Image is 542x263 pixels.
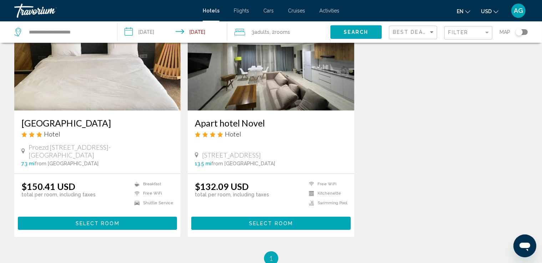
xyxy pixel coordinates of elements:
li: Free WiFi [305,181,347,187]
div: 3 star Hotel [21,130,173,138]
p: total per room, including taxes [21,192,96,197]
p: total per room, including taxes [195,192,269,197]
span: Hotel [44,130,60,138]
div: 4 star Hotel [195,130,347,138]
a: Select Room [191,218,350,226]
button: Change currency [481,6,498,16]
a: [GEOGRAPHIC_DATA] [21,118,173,128]
li: Swimming Pool [305,200,347,206]
span: 13.5 mi [195,161,211,166]
mat-select: Sort by [393,30,435,36]
span: Adults [254,29,269,35]
span: Select Room [249,221,293,226]
span: Proezd [STREET_ADDRESS]-[GEOGRAPHIC_DATA] [29,143,174,159]
a: Travorium [14,4,196,18]
button: Select Room [191,217,350,230]
ins: $150.41 USD [21,181,75,192]
span: Map [500,27,510,37]
span: AG [514,7,523,14]
a: Hotels [203,8,219,14]
span: from [GEOGRAPHIC_DATA] [35,161,98,166]
a: Cruises [288,8,305,14]
a: Select Room [18,218,177,226]
span: Hotel [225,130,241,138]
span: 3 [252,27,269,37]
span: Filter [448,30,468,35]
iframe: Кнопка запуска окна обмена сообщениями [513,234,536,257]
button: Search [330,25,382,38]
li: Shuttle Service [131,200,173,206]
span: Search [344,30,369,35]
span: from [GEOGRAPHIC_DATA] [211,161,275,166]
a: Cars [263,8,274,14]
li: Breakfast [131,181,173,187]
span: [STREET_ADDRESS] [202,151,261,159]
button: Travelers: 3 adults, 0 children [227,21,330,43]
span: 7.3 mi [21,161,35,166]
button: Toggle map [510,29,528,35]
span: USD [481,9,492,14]
button: Change language [457,6,470,16]
li: Free WiFi [131,191,173,197]
button: User Menu [509,3,528,18]
button: Select Room [18,217,177,230]
span: rooms [275,29,290,35]
span: Select Room [76,221,120,226]
span: en [457,9,464,14]
a: Flights [234,8,249,14]
span: , 2 [269,27,290,37]
ins: $132.09 USD [195,181,249,192]
a: Apart hotel Novel [195,118,347,128]
button: Filter [444,26,492,40]
span: Best Deals [393,29,430,35]
span: 1 [269,254,273,262]
button: Check-in date: Oct 9, 2025 Check-out date: Oct 10, 2025 [117,21,228,43]
a: Activities [319,8,339,14]
li: Kitchenette [305,191,347,197]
